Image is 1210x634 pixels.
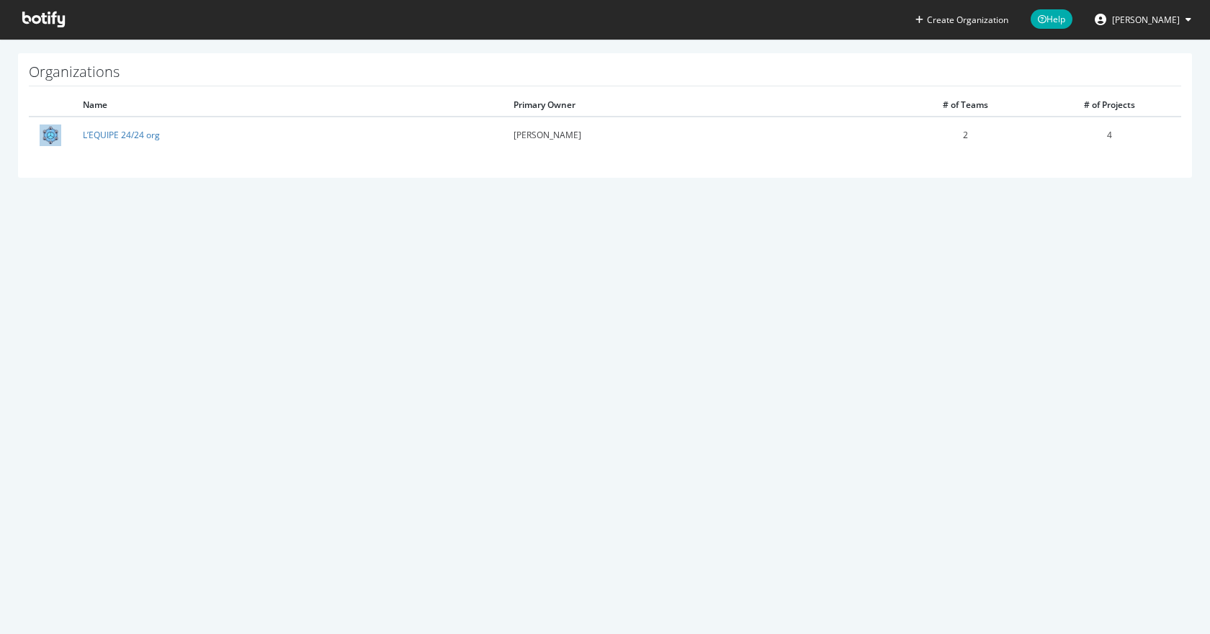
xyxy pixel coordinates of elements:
[83,129,160,141] a: L’EQUIPE 24/24 org
[893,94,1037,117] th: # of Teams
[503,117,893,153] td: [PERSON_NAME]
[40,124,61,146] img: L’EQUIPE 24/24 org
[1037,94,1181,117] th: # of Projects
[893,117,1037,153] td: 2
[1112,14,1180,26] span: Ferroukhi Hassen
[72,94,503,117] th: Name
[1083,8,1203,31] button: [PERSON_NAME]
[915,13,1009,27] button: Create Organization
[503,94,893,117] th: Primary Owner
[29,64,1181,86] h1: Organizations
[1031,9,1072,29] span: Help
[1037,117,1181,153] td: 4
